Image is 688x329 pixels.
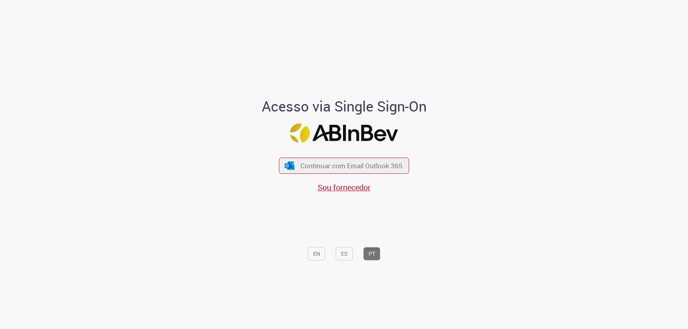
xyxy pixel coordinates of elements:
button: ES [336,247,353,260]
img: Logo ABInBev [290,124,398,143]
a: Sou fornecedor [318,182,371,193]
h1: Acesso via Single Sign-On [235,99,453,114]
img: ícone Azure/Microsoft 360 [284,162,295,170]
span: Continuar com Email Outlook 365 [300,161,403,170]
button: PT [364,247,380,260]
button: ícone Azure/Microsoft 360 Continuar com Email Outlook 365 [279,158,409,174]
button: EN [308,247,325,260]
